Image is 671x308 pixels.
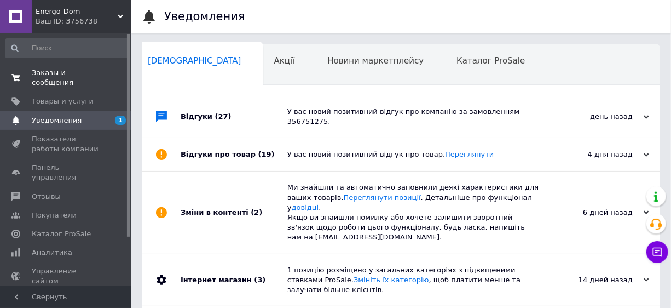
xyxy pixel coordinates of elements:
div: день назад [540,112,649,122]
div: Ваш ID: 3756738 [36,16,131,26]
span: Показатели работы компании [32,134,101,154]
div: Відгуки про товар [181,138,287,171]
span: Каталог ProSale [32,229,91,239]
span: Energo-Dom [36,7,118,16]
div: Ми знайшли та автоматично заповнили деякі характеристики для ваших товарів. . Детальніше про функ... [287,182,540,242]
a: довідці [292,203,319,212]
span: [DEMOGRAPHIC_DATA] [148,56,241,66]
span: Товары и услуги [32,96,94,106]
div: 4 дня назад [540,150,649,159]
div: 1 позицію розміщено у загальних категоріях з підвищеними ставками ProSale. , щоб платити менше та... [287,265,540,295]
div: Відгуки [181,96,287,138]
div: У вас новий позитивний відгук про компанію за замовленням 356751275. [287,107,540,127]
a: Змініть їх категорію [354,276,429,284]
a: Переглянути позиції [344,193,421,202]
div: У вас новий позитивний відгук про товар. [287,150,540,159]
span: Каталог ProSale [456,56,525,66]
span: 1 [115,116,126,125]
a: Переглянути [445,150,494,158]
span: Отзывы [32,192,61,202]
div: Інтернет магазин [181,254,287,306]
span: Управление сайтом [32,266,101,286]
span: Акції [274,56,295,66]
div: Зміни в контенті [181,172,287,253]
h1: Уведомления [164,10,245,23]
span: Новини маркетплейсу [327,56,424,66]
span: Уведомления [32,116,82,126]
div: 14 дней назад [540,275,649,285]
span: (2) [251,208,262,216]
span: (19) [258,150,275,158]
span: Панель управления [32,163,101,182]
span: (3) [254,276,265,284]
span: Заказы и сообщения [32,68,101,88]
span: (27) [215,112,232,121]
button: Чат с покупателем [646,241,668,263]
span: Покупатели [32,210,77,220]
div: 6 дней назад [540,208,649,218]
span: Аналитика [32,248,72,258]
input: Поиск [5,38,129,58]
